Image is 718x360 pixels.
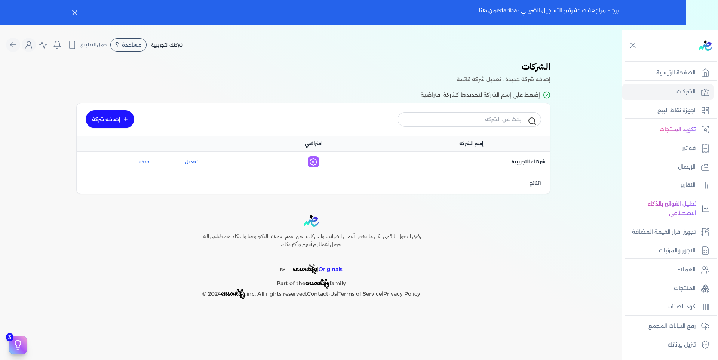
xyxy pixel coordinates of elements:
[6,333,13,341] span: 3
[676,87,696,97] p: الشركات
[307,290,337,297] a: Contact-Us
[122,42,142,47] span: مساعدة
[398,112,541,126] input: ابحث عن الشركه
[678,162,696,172] p: الإيصال
[622,159,714,175] a: الإيصال
[668,302,696,312] p: كود الصنف
[668,340,696,350] p: تنزيل بياناتك
[221,287,245,299] span: ensoulify
[319,266,343,273] span: Originals
[622,319,714,334] a: رفع البيانات المجمع
[674,284,696,293] p: المنتجات
[338,290,382,297] a: Terms of Service
[622,65,714,81] a: الصفحة الرئيسية
[657,106,696,116] p: اجهزة نقاط البيع
[151,42,183,48] span: شركتك التجريبية
[622,122,714,138] a: تكويد المنتجات
[185,233,437,249] h6: رفيق التحول الرقمي لكل ما يخص أعمال الضرائب والشركات نحن نقدم لعملائنا التكنولوجيا والذكاء الاصطن...
[72,75,550,84] p: إضافه شركة جديدة ، تعديل شركة قائمة
[185,275,437,289] p: Part of the family
[622,243,714,259] a: الاجور والمرتبات
[622,196,714,221] a: تحليل الفواتير بالذكاء الاصطناعي
[293,262,317,274] span: ensoulify
[459,140,483,147] span: إسم الشركة
[622,262,714,278] a: العملاء
[305,280,329,287] a: ensoulify
[660,125,696,135] p: تكويد المنتجات
[622,337,714,353] a: تنزيل بياناتك
[287,265,291,270] sup: __
[659,246,696,256] p: الاجور والمرتبات
[9,336,27,354] button: 3
[680,181,696,190] p: التقارير
[185,255,437,275] p: |
[626,199,696,218] p: تحليل الفواتير بالذكاء الاصطناعي
[622,299,714,315] a: كود الصنف
[80,41,107,48] span: حمل التطبيق
[110,38,147,52] div: مساعدة
[656,68,696,78] p: الصفحة الرئيسية
[304,215,319,227] img: logo
[479,6,619,19] p: برجاء مراجعة صحة رقم التسجيل الضريبي : edariba
[479,7,497,14] a: من هنا
[66,39,109,51] button: حمل التطبيق
[699,40,712,51] img: logo
[622,103,714,119] a: اجهزة نقاط البيع
[383,290,420,297] a: Privacy Policy
[682,144,696,153] p: فواتير
[622,281,714,296] a: المنتجات
[72,90,550,100] p: إضغط على إسم الشركة لتحديدها كشركة افتراضية
[305,277,329,288] span: ensoulify
[622,84,714,100] a: الشركات
[305,140,322,147] span: افتراضي
[530,178,541,188] p: نتائج
[185,288,437,299] p: © 2024 ,inc. All rights reserved. | |
[512,159,546,165] span: شركتك التجريبية
[72,60,550,75] h3: الشركات
[90,159,150,165] button: حذف
[648,321,696,331] p: رفع البيانات المجمع
[622,178,714,193] a: التقارير
[539,180,541,186] span: 1
[162,159,221,165] a: تعديل
[677,265,696,275] p: العملاء
[632,227,696,237] p: تجهيز اقرار القيمة المضافة
[622,141,714,156] a: فواتير
[86,110,134,128] a: إضافه شركة
[622,224,714,240] a: تجهيز اقرار القيمة المضافة
[280,267,285,272] span: BY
